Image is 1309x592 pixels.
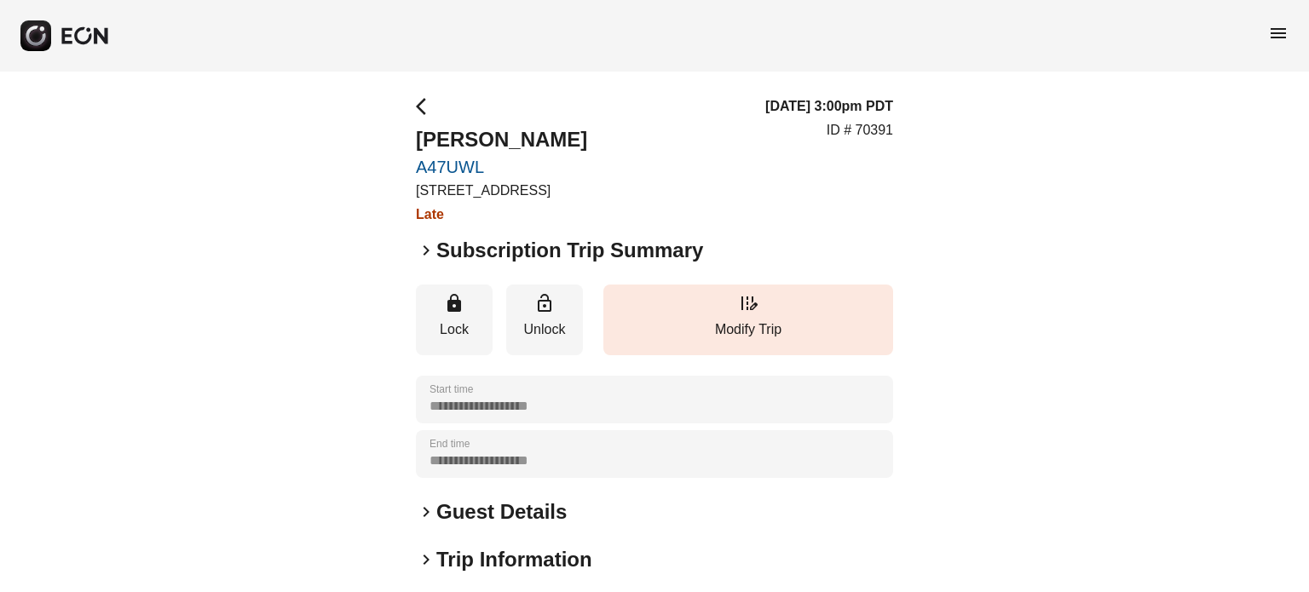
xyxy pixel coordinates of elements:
[444,293,464,313] span: lock
[416,285,493,355] button: Lock
[612,319,885,340] p: Modify Trip
[416,240,436,261] span: keyboard_arrow_right
[534,293,555,313] span: lock_open
[416,502,436,522] span: keyboard_arrow_right
[738,293,758,313] span: edit_road
[436,498,567,526] h2: Guest Details
[436,546,592,573] h2: Trip Information
[436,237,703,264] h2: Subscription Trip Summary
[416,181,587,201] p: [STREET_ADDRESS]
[515,319,574,340] p: Unlock
[416,204,587,225] h3: Late
[416,126,587,153] h2: [PERSON_NAME]
[506,285,583,355] button: Unlock
[424,319,484,340] p: Lock
[827,120,893,141] p: ID # 70391
[416,549,436,570] span: keyboard_arrow_right
[603,285,893,355] button: Modify Trip
[416,96,436,117] span: arrow_back_ios
[416,157,587,177] a: A47UWL
[765,96,893,117] h3: [DATE] 3:00pm PDT
[1268,23,1289,43] span: menu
